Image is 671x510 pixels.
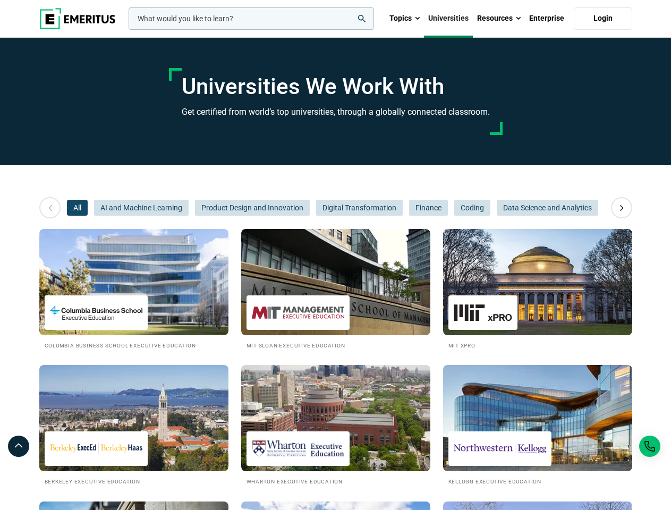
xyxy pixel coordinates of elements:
button: All [67,200,88,216]
img: Universities We Work With [241,365,430,471]
h2: Kellogg Executive Education [448,477,627,486]
img: Columbia Business School Executive Education [50,301,142,325]
h3: Get certified from world’s top universities, through a globally connected classroom. [182,105,490,119]
button: AI and Machine Learning [94,200,189,216]
h2: Columbia Business School Executive Education [45,341,223,350]
a: Universities We Work With Columbia Business School Executive Education Columbia Business School E... [39,229,228,350]
button: Coding [454,200,490,216]
img: Universities We Work With [443,229,632,335]
img: Universities We Work With [39,365,228,471]
img: Universities We Work With [443,365,632,471]
h2: MIT Sloan Executive Education [247,341,425,350]
img: Universities We Work With [241,229,430,335]
img: MIT Sloan Executive Education [252,301,344,325]
a: Login [574,7,632,30]
h2: Berkeley Executive Education [45,477,223,486]
a: Universities We Work With Berkeley Executive Education Berkeley Executive Education [39,365,228,486]
h2: Wharton Executive Education [247,477,425,486]
img: MIT xPRO [454,301,512,325]
input: woocommerce-product-search-field-0 [129,7,374,30]
img: Kellogg Executive Education [454,437,546,461]
a: Universities We Work With Wharton Executive Education Wharton Executive Education [241,365,430,486]
h1: Universities We Work With [182,73,490,100]
img: Universities We Work With [39,229,228,335]
img: Wharton Executive Education [252,437,344,461]
a: Universities We Work With MIT Sloan Executive Education MIT Sloan Executive Education [241,229,430,350]
img: Berkeley Executive Education [50,437,142,461]
button: Digital Transformation [316,200,403,216]
h2: MIT xPRO [448,341,627,350]
button: Data Science and Analytics [497,200,598,216]
a: Universities We Work With MIT xPRO MIT xPRO [443,229,632,350]
a: Universities We Work With Kellogg Executive Education Kellogg Executive Education [443,365,632,486]
button: Product Design and Innovation [195,200,310,216]
button: Finance [409,200,448,216]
